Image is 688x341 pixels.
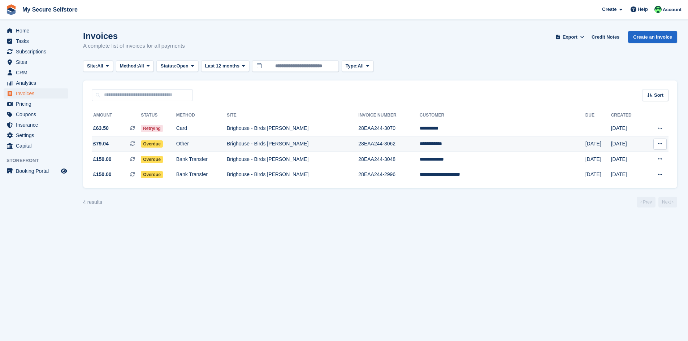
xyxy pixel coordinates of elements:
[420,110,585,121] th: Customer
[7,157,72,164] span: Storefront
[227,167,358,182] td: Brighouse - Birds [PERSON_NAME]
[227,110,358,121] th: Site
[141,156,163,163] span: Overdue
[16,109,59,119] span: Coupons
[16,67,59,78] span: CRM
[358,167,420,182] td: 28EAA244-2996
[4,99,68,109] a: menu
[628,31,677,43] a: Create an Invoice
[16,88,59,99] span: Invoices
[16,141,59,151] span: Capital
[16,47,59,57] span: Subscriptions
[638,6,648,13] span: Help
[358,121,420,136] td: 28EAA244-3070
[93,171,112,178] span: £150.00
[176,167,227,182] td: Bank Transfer
[4,120,68,130] a: menu
[141,140,163,148] span: Overdue
[637,197,655,207] a: Previous
[589,31,622,43] a: Credit Notes
[654,6,662,13] img: Vickie Wedge
[4,166,68,176] a: menu
[4,67,68,78] a: menu
[201,60,249,72] button: Last 12 months
[342,60,373,72] button: Type: All
[83,31,185,41] h1: Invoices
[658,197,677,207] a: Next
[16,99,59,109] span: Pricing
[60,167,68,175] a: Preview store
[554,31,586,43] button: Export
[93,124,109,132] span: £63.50
[4,36,68,46] a: menu
[205,62,239,70] span: Last 12 months
[358,110,420,121] th: Invoice Number
[16,130,59,140] span: Settings
[585,152,611,167] td: [DATE]
[4,47,68,57] a: menu
[663,6,681,13] span: Account
[16,78,59,88] span: Analytics
[160,62,176,70] span: Status:
[6,4,17,15] img: stora-icon-8386f47178a22dfd0bd8f6a31ec36ba5ce8667c1dd55bd0f319d3a0aa187defe.svg
[227,121,358,136] td: Brighouse - Birds [PERSON_NAME]
[16,57,59,67] span: Sites
[156,60,198,72] button: Status: Open
[4,130,68,140] a: menu
[227,152,358,167] td: Brighouse - Birds [PERSON_NAME]
[176,152,227,167] td: Bank Transfer
[83,198,102,206] div: 4 results
[4,88,68,99] a: menu
[141,171,163,178] span: Overdue
[116,60,154,72] button: Method: All
[176,110,227,121] th: Method
[611,167,644,182] td: [DATE]
[346,62,358,70] span: Type:
[654,92,663,99] span: Sort
[611,136,644,152] td: [DATE]
[83,60,113,72] button: Site: All
[602,6,616,13] span: Create
[93,140,109,148] span: £79.04
[585,110,611,121] th: Due
[227,136,358,152] td: Brighouse - Birds [PERSON_NAME]
[4,78,68,88] a: menu
[177,62,189,70] span: Open
[611,110,644,121] th: Created
[16,120,59,130] span: Insurance
[16,26,59,36] span: Home
[92,110,141,121] th: Amount
[611,152,644,167] td: [DATE]
[611,121,644,136] td: [DATE]
[93,156,112,163] span: £150.00
[141,110,176,121] th: Status
[83,42,185,50] p: A complete list of invoices for all payments
[138,62,144,70] span: All
[20,4,81,16] a: My Secure Selfstore
[176,121,227,136] td: Card
[4,26,68,36] a: menu
[141,125,163,132] span: Retrying
[120,62,138,70] span: Method:
[563,34,577,41] span: Export
[4,57,68,67] a: menu
[4,109,68,119] a: menu
[176,136,227,152] td: Other
[358,152,420,167] td: 28EAA244-3048
[358,136,420,152] td: 28EAA244-3062
[16,36,59,46] span: Tasks
[87,62,97,70] span: Site:
[585,167,611,182] td: [DATE]
[585,136,611,152] td: [DATE]
[358,62,364,70] span: All
[4,141,68,151] a: menu
[635,197,679,207] nav: Page
[16,166,59,176] span: Booking Portal
[97,62,103,70] span: All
